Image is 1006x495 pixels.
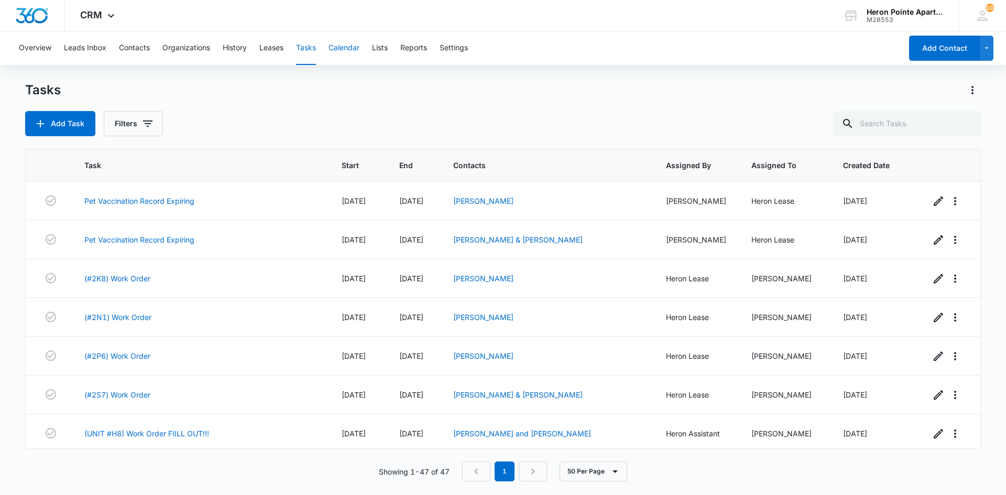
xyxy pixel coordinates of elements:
button: Settings [440,31,468,65]
a: (UNIT #H8) Work Order FIILL OUT!!! [84,428,209,439]
a: Pet Vaccination Record Expiring [84,234,194,245]
span: [DATE] [342,313,366,322]
input: Search Tasks [833,111,981,136]
a: (#2K8) Work Order [84,273,150,284]
a: [PERSON_NAME] [453,313,513,322]
span: [DATE] [399,313,423,322]
span: CRM [80,9,102,20]
div: [PERSON_NAME] [751,273,818,284]
div: Heron Lease [666,389,726,400]
button: Actions [964,82,981,98]
div: notifications count [986,4,994,12]
a: [PERSON_NAME] & [PERSON_NAME] [453,390,583,399]
button: Calendar [329,31,359,65]
div: Heron Lease [751,195,818,206]
span: [DATE] [342,274,366,283]
span: 103 [986,4,994,12]
h1: Tasks [25,82,61,98]
span: [DATE] [342,390,366,399]
span: [DATE] [399,351,423,360]
em: 1 [495,461,515,481]
button: Lists [372,31,388,65]
span: [DATE] [399,235,423,244]
span: Start [342,160,359,171]
button: 50 Per Page [560,461,627,481]
button: Tasks [296,31,316,65]
a: [PERSON_NAME] & [PERSON_NAME] [453,235,583,244]
button: Leases [259,31,283,65]
div: [PERSON_NAME] [751,428,818,439]
a: [PERSON_NAME] [453,351,513,360]
span: [DATE] [399,274,423,283]
a: (#2S7) Work Order [84,389,150,400]
span: [DATE] [399,196,423,205]
a: [PERSON_NAME] [453,196,513,205]
a: (#2N1) Work Order [84,312,151,323]
button: Add Contact [909,36,980,61]
span: [DATE] [843,196,867,205]
a: [PERSON_NAME] and [PERSON_NAME] [453,429,591,438]
div: [PERSON_NAME] [666,234,726,245]
div: [PERSON_NAME] [751,312,818,323]
span: [DATE] [399,390,423,399]
div: account id [867,16,943,24]
div: [PERSON_NAME] [751,350,818,361]
span: Assigned To [751,160,803,171]
a: Pet Vaccination Record Expiring [84,195,194,206]
button: Organizations [162,31,210,65]
div: Heron Lease [666,312,726,323]
div: Heron Lease [751,234,818,245]
span: Created Date [843,160,890,171]
button: Contacts [119,31,150,65]
span: [DATE] [843,235,867,244]
span: [DATE] [843,429,867,438]
span: [DATE] [342,429,366,438]
div: [PERSON_NAME] [666,195,726,206]
button: Filters [104,111,163,136]
div: Heron Assistant [666,428,726,439]
span: [DATE] [843,313,867,322]
button: Leads Inbox [64,31,106,65]
div: Heron Lease [666,350,726,361]
button: History [223,31,247,65]
span: [DATE] [342,235,366,244]
span: [DATE] [843,274,867,283]
div: account name [867,8,943,16]
div: Heron Lease [666,273,726,284]
nav: Pagination [462,461,547,481]
span: [DATE] [342,196,366,205]
span: [DATE] [342,351,366,360]
button: Reports [400,31,427,65]
a: [PERSON_NAME] [453,274,513,283]
p: Showing 1-47 of 47 [379,466,450,477]
button: Overview [19,31,51,65]
a: (#2P6) Work Order [84,350,150,361]
span: End [399,160,413,171]
div: [PERSON_NAME] [751,389,818,400]
span: [DATE] [399,429,423,438]
button: Add Task [25,111,95,136]
span: [DATE] [843,390,867,399]
span: Task [84,160,301,171]
span: Contacts [453,160,626,171]
span: [DATE] [843,351,867,360]
span: Assigned By [666,160,711,171]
